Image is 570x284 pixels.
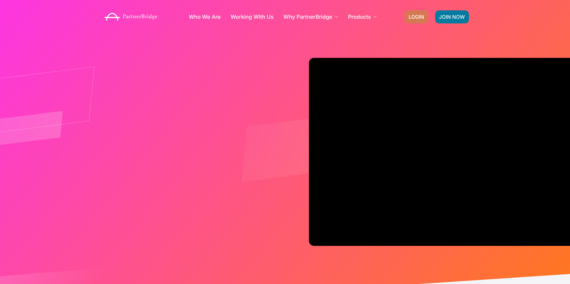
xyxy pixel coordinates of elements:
[189,14,221,19] a: Who We Are
[409,14,424,19] span: LOGIN
[439,14,465,19] span: JOIN NOW
[435,10,469,23] a: JOIN NOW
[405,10,428,23] a: LOGIN
[231,14,273,19] a: Working With Us
[348,14,377,19] a: Products
[283,14,338,19] a: Why PartnerBridge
